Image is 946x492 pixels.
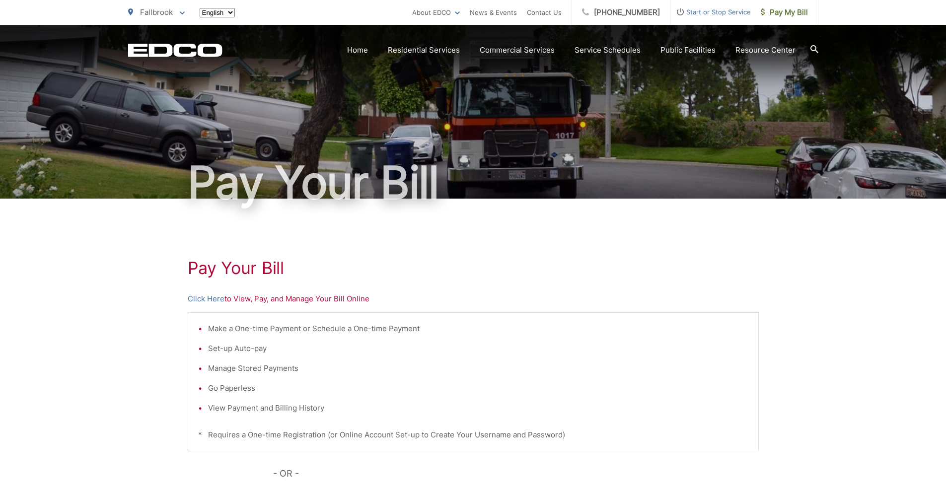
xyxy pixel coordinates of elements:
[208,382,748,394] li: Go Paperless
[660,44,716,56] a: Public Facilities
[761,6,808,18] span: Pay My Bill
[208,402,748,414] li: View Payment and Billing History
[188,293,759,305] p: to View, Pay, and Manage Your Bill Online
[128,158,818,208] h1: Pay Your Bill
[388,44,460,56] a: Residential Services
[735,44,796,56] a: Resource Center
[470,6,517,18] a: News & Events
[208,343,748,354] li: Set-up Auto-pay
[198,429,748,441] p: * Requires a One-time Registration (or Online Account Set-up to Create Your Username and Password)
[347,44,368,56] a: Home
[527,6,562,18] a: Contact Us
[208,362,748,374] li: Manage Stored Payments
[480,44,555,56] a: Commercial Services
[128,43,222,57] a: EDCD logo. Return to the homepage.
[140,7,173,17] span: Fallbrook
[208,323,748,335] li: Make a One-time Payment or Schedule a One-time Payment
[188,293,224,305] a: Click Here
[575,44,641,56] a: Service Schedules
[273,466,759,481] p: - OR -
[200,8,235,17] select: Select a language
[188,258,759,278] h1: Pay Your Bill
[412,6,460,18] a: About EDCO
